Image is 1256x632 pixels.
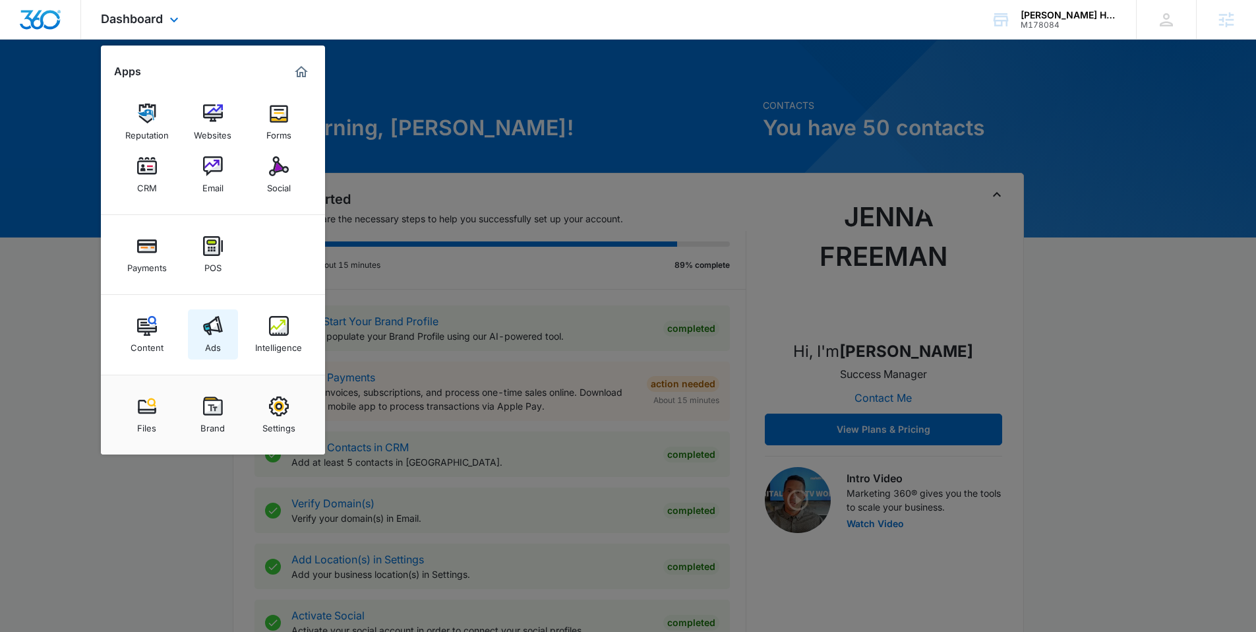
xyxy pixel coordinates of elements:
[188,309,238,360] a: Ads
[101,12,163,26] span: Dashboard
[262,416,295,433] div: Settings
[131,77,142,87] img: tab_keywords_by_traffic_grey.svg
[255,336,302,353] div: Intelligence
[194,123,231,141] div: Websites
[21,21,32,32] img: logo_orange.svg
[122,97,172,147] a: Reputation
[34,34,145,45] div: Domain: [DOMAIN_NAME]
[188,390,238,440] a: Brand
[146,78,222,86] div: Keywords by Traffic
[267,176,291,193] div: Social
[137,176,157,193] div: CRM
[188,230,238,280] a: POS
[205,336,221,353] div: Ads
[254,97,304,147] a: Forms
[122,230,172,280] a: Payments
[202,176,224,193] div: Email
[125,123,169,141] div: Reputation
[200,416,225,433] div: Brand
[127,256,167,273] div: Payments
[50,78,118,86] div: Domain Overview
[291,61,312,82] a: Marketing 360® Dashboard
[131,336,164,353] div: Content
[266,123,291,141] div: Forms
[122,150,172,200] a: CRM
[36,77,46,87] img: tab_domain_overview_orange.svg
[1021,10,1117,20] div: account name
[37,21,65,32] div: v 4.0.25
[21,34,32,45] img: website_grey.svg
[122,390,172,440] a: Files
[188,97,238,147] a: Websites
[137,416,156,433] div: Files
[254,309,304,360] a: Intelligence
[114,65,141,78] h2: Apps
[254,390,304,440] a: Settings
[188,150,238,200] a: Email
[204,256,222,273] div: POS
[1021,20,1117,30] div: account id
[254,150,304,200] a: Social
[122,309,172,360] a: Content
